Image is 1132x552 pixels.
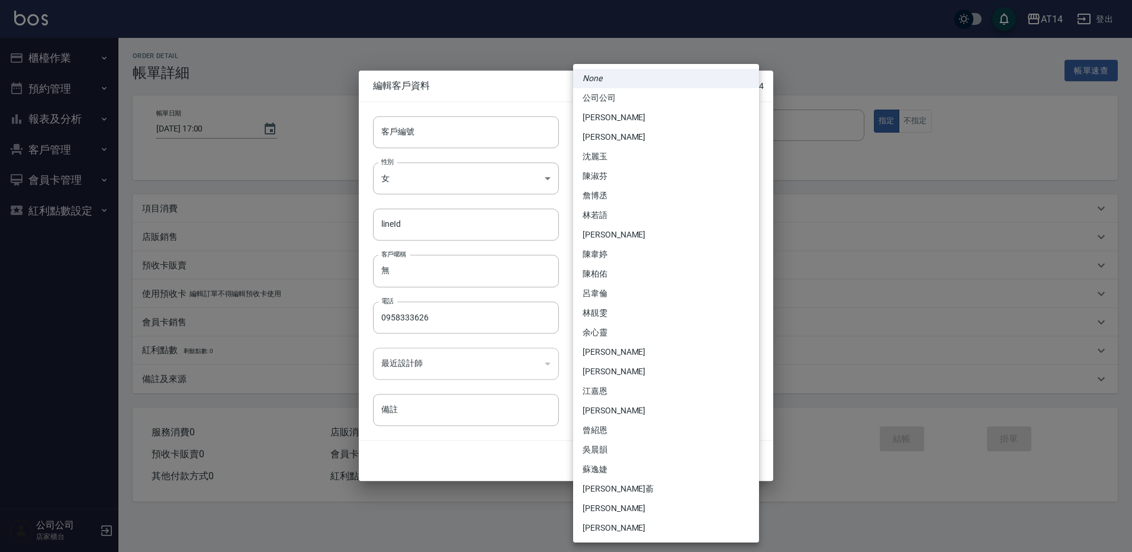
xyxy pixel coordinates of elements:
[573,518,759,538] li: [PERSON_NAME]
[573,401,759,421] li: [PERSON_NAME]
[573,88,759,108] li: 公司公司
[573,206,759,225] li: 林若語
[573,245,759,264] li: 陳韋婷
[573,421,759,440] li: 曾紹恩
[573,186,759,206] li: 詹博丞
[573,362,759,381] li: [PERSON_NAME]
[573,225,759,245] li: [PERSON_NAME]
[573,381,759,401] li: 江嘉恩
[573,342,759,362] li: [PERSON_NAME]
[573,108,759,127] li: [PERSON_NAME]
[573,303,759,323] li: 林靚雯
[573,166,759,186] li: 陳淑芬
[573,147,759,166] li: 沈麗玉
[573,284,759,303] li: 呂韋倫
[573,479,759,499] li: [PERSON_NAME]萮
[573,440,759,460] li: 吳晨韻
[573,460,759,479] li: 蘇逸婕
[573,323,759,342] li: 余心靈
[573,499,759,518] li: [PERSON_NAME]
[573,264,759,284] li: 陳柏佑
[583,72,602,85] em: None
[573,127,759,147] li: [PERSON_NAME]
